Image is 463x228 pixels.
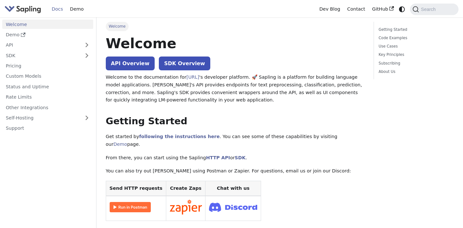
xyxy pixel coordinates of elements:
button: Switch between dark and light mode (currently system mode) [397,4,407,14]
a: Sapling.aiSapling.ai [5,4,43,14]
a: SDK [2,51,80,60]
img: Run in Postman [110,202,151,212]
a: Other Integrations [2,103,93,112]
a: SDK Overview [159,57,210,70]
th: Chat with us [205,181,261,196]
a: Demo [113,142,127,147]
a: [URL] [186,75,199,80]
a: Docs [48,4,67,14]
a: API Overview [106,57,155,70]
a: Welcome [2,20,93,29]
span: Search [419,7,440,12]
a: HTTP API [206,155,230,160]
a: Demo [67,4,87,14]
a: Pricing [2,61,93,71]
p: Get started by . You can see some of these capabilities by visiting our page. [106,133,365,148]
a: About Us [379,69,451,75]
nav: Breadcrumbs [106,22,365,31]
p: You can also try out [PERSON_NAME] using Postman or Zapier. For questions, email us or join our D... [106,167,365,175]
a: Support [2,124,93,133]
a: Rate Limits [2,92,93,102]
a: Contact [344,4,369,14]
th: Create Zaps [166,181,205,196]
a: GitHub [368,4,397,14]
a: Use Cases [379,43,451,49]
p: Welcome to the documentation for 's developer platform. 🚀 Sapling is a platform for building lang... [106,74,365,104]
button: Search (Command+K) [410,4,458,15]
h1: Welcome [106,35,365,52]
a: following the instructions here [139,134,220,139]
p: From there, you can start using the Sapling or . [106,154,365,162]
a: Status and Uptime [2,82,93,91]
a: Getting Started [379,27,451,33]
img: Connect in Zapier [170,200,202,215]
th: Send HTTP requests [106,181,166,196]
a: API [2,40,80,50]
button: Expand sidebar category 'API' [80,40,93,50]
img: Join Discord [209,201,257,214]
a: Dev Blog [316,4,343,14]
a: Self-Hosting [2,113,93,123]
h2: Getting Started [106,116,365,127]
img: Sapling.ai [5,4,41,14]
a: Code Examples [379,35,451,41]
span: Welcome [106,22,129,31]
a: SDK [235,155,245,160]
a: Custom Models [2,72,93,81]
a: Demo [2,30,93,39]
button: Expand sidebar category 'SDK' [80,51,93,60]
a: Key Principles [379,52,451,58]
a: Subscribing [379,60,451,66]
